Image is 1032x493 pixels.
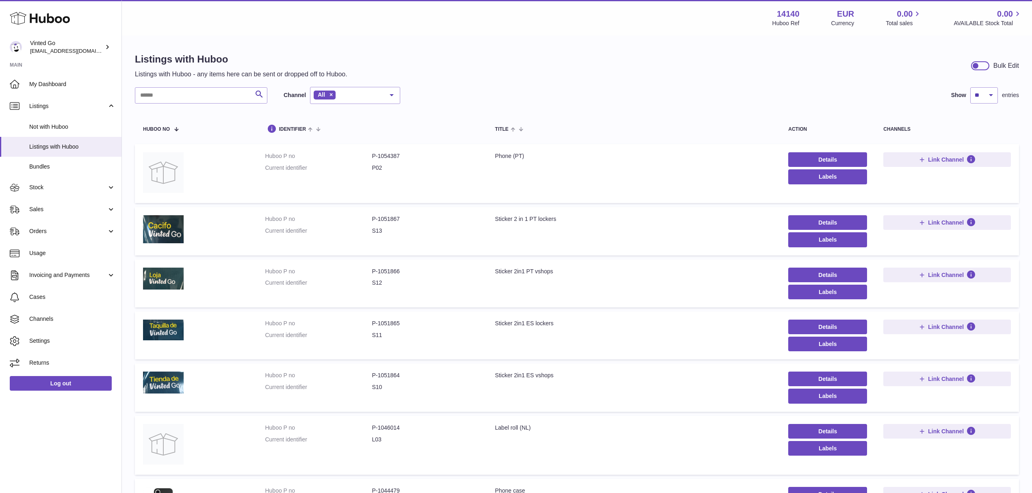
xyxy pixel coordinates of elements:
dt: Current identifier [265,383,372,391]
div: Currency [831,19,854,27]
dd: S11 [372,331,479,339]
strong: 14140 [777,9,800,19]
dd: P-1051865 [372,320,479,327]
span: Orders [29,227,107,235]
span: [EMAIL_ADDRESS][DOMAIN_NAME] [30,48,119,54]
dt: Huboo P no [265,152,372,160]
button: Link Channel [883,320,1011,334]
span: 0.00 [897,9,913,19]
span: Listings [29,102,107,110]
span: Huboo no [143,127,170,132]
a: Details [788,152,867,167]
p: Listings with Huboo - any items here can be sent or dropped off to Huboo. [135,70,347,79]
span: Link Channel [928,323,964,331]
span: Link Channel [928,156,964,163]
span: 0.00 [997,9,1013,19]
img: Phone (PT) [143,152,184,193]
span: Returns [29,359,115,367]
a: Log out [10,376,112,391]
button: Link Channel [883,268,1011,282]
span: Usage [29,249,115,257]
a: Details [788,424,867,439]
button: Labels [788,285,867,299]
img: Sticker 2in1 ES vshops [143,372,184,394]
dt: Current identifier [265,164,372,172]
dd: P-1051864 [372,372,479,379]
div: Bulk Edit [993,61,1019,70]
button: Link Channel [883,372,1011,386]
dt: Current identifier [265,331,372,339]
div: Phone (PT) [495,152,772,160]
img: internalAdmin-14140@internal.huboo.com [10,41,22,53]
a: Details [788,320,867,334]
strong: EUR [837,9,854,19]
dd: P02 [372,164,479,172]
span: Sales [29,205,107,213]
button: Labels [788,337,867,351]
span: My Dashboard [29,80,115,88]
img: Sticker 2 in 1 PT lockers [143,215,184,243]
button: Labels [788,169,867,184]
a: Details [788,215,867,230]
dd: S10 [372,383,479,391]
button: Link Channel [883,215,1011,230]
div: channels [883,127,1011,132]
img: Label roll (NL) [143,424,184,465]
div: Sticker 2in1 ES vshops [495,372,772,379]
div: Sticker 2 in 1 PT lockers [495,215,772,223]
dt: Huboo P no [265,268,372,275]
dd: P-1046014 [372,424,479,432]
div: Huboo Ref [772,19,800,27]
dt: Huboo P no [265,372,372,379]
dt: Current identifier [265,279,372,287]
button: Link Channel [883,424,1011,439]
dt: Current identifier [265,227,372,235]
label: Show [951,91,966,99]
div: action [788,127,867,132]
dd: S12 [372,279,479,287]
dt: Huboo P no [265,320,372,327]
a: Details [788,372,867,386]
div: Sticker 2in1 PT vshops [495,268,772,275]
span: Link Channel [928,375,964,383]
button: Labels [788,232,867,247]
div: Vinted Go [30,39,103,55]
img: Sticker 2in1 ES lockers [143,320,184,340]
span: Stock [29,184,107,191]
span: identifier [279,127,306,132]
span: Bundles [29,163,115,171]
span: title [495,127,508,132]
dt: Current identifier [265,436,372,443]
span: Link Channel [928,219,964,226]
span: Total sales [886,19,922,27]
dt: Huboo P no [265,215,372,223]
label: Channel [284,91,306,99]
dd: P-1054387 [372,152,479,160]
span: Link Channel [928,428,964,435]
a: 0.00 Total sales [886,9,922,27]
span: Listings with Huboo [29,143,115,151]
button: Labels [788,441,867,456]
span: All [318,91,325,98]
a: Details [788,268,867,282]
dd: S13 [372,227,479,235]
img: Sticker 2in1 PT vshops [143,268,184,290]
span: Cases [29,293,115,301]
h1: Listings with Huboo [135,53,347,66]
span: Not with Huboo [29,123,115,131]
div: Sticker 2in1 ES lockers [495,320,772,327]
span: Channels [29,315,115,323]
span: entries [1002,91,1019,99]
button: Link Channel [883,152,1011,167]
div: Label roll (NL) [495,424,772,432]
span: Link Channel [928,271,964,279]
dt: Huboo P no [265,424,372,432]
span: Settings [29,337,115,345]
button: Labels [788,389,867,403]
a: 0.00 AVAILABLE Stock Total [954,9,1022,27]
dd: P-1051867 [372,215,479,223]
dd: L03 [372,436,479,443]
dd: P-1051866 [372,268,479,275]
span: AVAILABLE Stock Total [954,19,1022,27]
span: Invoicing and Payments [29,271,107,279]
